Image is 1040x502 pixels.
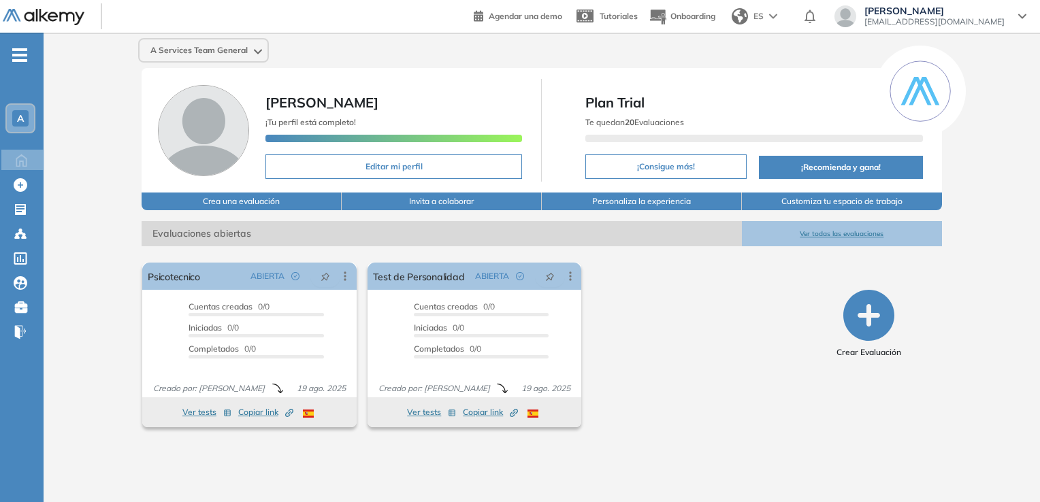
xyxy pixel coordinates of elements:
span: 0/0 [414,344,481,354]
span: 0/0 [189,344,256,354]
img: Foto de perfil [158,85,249,176]
button: pushpin [535,265,565,287]
img: arrow [769,14,777,19]
button: Editar mi perfil [265,154,522,179]
b: 20 [625,117,634,127]
button: Copiar link [463,404,518,420]
span: Completados [189,344,239,354]
span: Iniciadas [189,322,222,333]
span: [PERSON_NAME] [864,5,1005,16]
span: A Services Team General [150,45,248,56]
span: 0/0 [189,301,270,312]
button: Copiar link [238,404,293,420]
span: ABIERTA [475,270,509,282]
span: A [17,113,24,124]
a: Test de Personalidad [373,263,465,290]
span: Agendar una demo [489,11,562,21]
button: Invita a colaborar [342,193,542,210]
span: Plan Trial [585,93,922,113]
span: Copiar link [463,406,518,418]
button: ¡Recomienda y gana! [759,156,922,179]
span: Te quedan Evaluaciones [585,117,684,127]
img: world [732,8,748,24]
img: Logo [3,9,84,26]
span: Onboarding [670,11,715,21]
button: pushpin [310,265,340,287]
span: Evaluaciones abiertas [142,221,742,246]
span: check-circle [291,272,299,280]
button: Ver tests [407,404,456,420]
span: 0/0 [189,322,239,333]
span: pushpin [321,271,330,282]
span: Completados [414,344,464,354]
span: 19 ago. 2025 [291,382,351,395]
span: ES [753,10,764,22]
span: ¡Tu perfil está completo! [265,117,356,127]
span: 19 ago. 2025 [516,382,576,395]
span: 0/0 [414,322,464,333]
button: Ver todas las evaluaciones [742,221,942,246]
span: Tutoriales [600,11,638,21]
a: Agendar una demo [474,7,562,23]
span: 0/0 [414,301,495,312]
span: Creado por: [PERSON_NAME] [373,382,495,395]
img: ESP [303,409,314,418]
span: Iniciadas [414,322,447,333]
button: Crea una evaluación [142,193,342,210]
a: Psicotecnico [148,263,200,290]
button: Customiza tu espacio de trabajo [742,193,942,210]
span: Cuentas creadas [189,301,253,312]
span: check-circle [516,272,524,280]
span: [EMAIL_ADDRESS][DOMAIN_NAME] [864,16,1005,27]
span: pushpin [545,271,555,282]
button: Crear Evaluación [836,290,901,358]
span: Cuentas creadas [414,301,478,312]
span: Creado por: [PERSON_NAME] [148,382,270,395]
span: Crear Evaluación [836,346,901,358]
span: [PERSON_NAME] [265,94,378,111]
iframe: Chat Widget [972,437,1040,502]
button: Ver tests [182,404,231,420]
button: Personaliza la experiencia [542,193,742,210]
button: Onboarding [649,2,715,31]
span: Copiar link [238,406,293,418]
button: ¡Consigue más! [585,154,747,179]
i: - [12,54,27,56]
img: ESP [527,409,538,418]
span: ABIERTA [250,270,285,282]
